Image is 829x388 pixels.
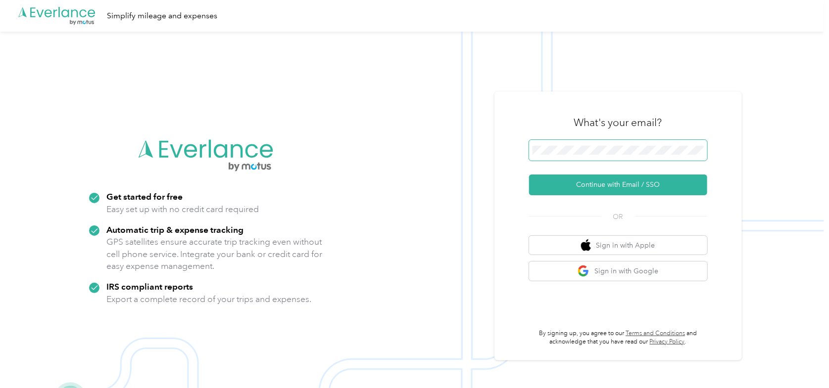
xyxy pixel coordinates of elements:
p: Export a complete record of your trips and expenses. [106,293,311,305]
strong: IRS compliant reports [106,281,193,292]
p: GPS satellites ensure accurate trip tracking even without cell phone service. Integrate your bank... [106,236,323,272]
p: Easy set up with no credit card required [106,203,259,216]
img: google logo [578,265,590,277]
h3: What's your email? [574,116,662,129]
img: apple logo [581,239,591,252]
button: apple logoSign in with Apple [529,236,707,255]
a: Privacy Policy [650,338,685,345]
strong: Get started for free [106,191,183,202]
p: By signing up, you agree to our and acknowledge that you have read our . [529,329,707,346]
div: Simplify mileage and expenses [107,10,217,22]
iframe: Everlance-gr Chat Button Frame [774,333,829,388]
a: Terms and Conditions [626,330,685,337]
span: OR [601,212,635,222]
strong: Automatic trip & expense tracking [106,224,244,235]
button: Continue with Email / SSO [529,174,707,195]
button: google logoSign in with Google [529,261,707,281]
